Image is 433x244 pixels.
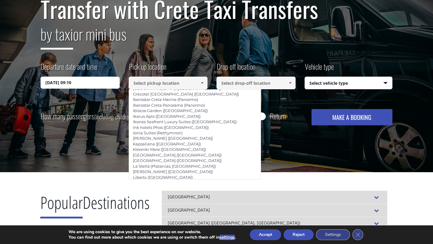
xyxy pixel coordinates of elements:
[220,235,235,240] button: settings
[162,217,387,230] div: [GEOGRAPHIC_DATA] ([GEOGRAPHIC_DATA], [GEOGRAPHIC_DATA])
[129,134,217,142] a: [PERSON_NAME] ([GEOGRAPHIC_DATA])
[216,61,255,77] label: Drop off location
[305,61,334,77] label: Vehicle type
[162,191,387,204] div: [GEOGRAPHIC_DATA]
[129,162,220,170] a: La Stella (Platanias, [GEOGRAPHIC_DATA])
[41,22,392,54] h2: or mini bus
[129,173,197,181] a: Liberty ([GEOGRAPHIC_DATA])
[162,204,387,217] div: [GEOGRAPHIC_DATA]
[129,95,202,104] a: Iberostar Creta Marine (Panormo)
[285,77,295,89] a: Show All Items
[129,90,243,98] a: Grecotel [GEOGRAPHIC_DATA] ([GEOGRAPHIC_DATA])
[129,123,213,132] a: Ink hotels Phos ([GEOGRAPHIC_DATA])
[197,77,207,89] a: Show All Items
[69,229,236,235] p: We are using cookies to give you the best experience on our website.
[129,106,212,115] a: Ibiscos Garden ([GEOGRAPHIC_DATA])
[284,229,314,240] button: Reject
[41,23,73,50] span: by taxi
[129,77,208,89] input: Select pickup location
[129,61,166,77] label: Pick up location
[129,140,205,148] a: Kapsaliana ([GEOGRAPHIC_DATA])
[316,229,350,240] button: Settings
[312,109,392,125] button: MAKE A BOOKING
[129,117,241,126] a: Ikones Seafront Luxury Suites ([GEOGRAPHIC_DATA])
[216,77,296,89] input: Select drop-off location
[41,61,97,77] label: Departure date and time
[129,145,210,154] a: Kleoniki Mare ([GEOGRAPHIC_DATA])
[352,229,363,240] button: Close GDPR Cookie Banner
[129,167,217,176] a: [PERSON_NAME] ([GEOGRAPHIC_DATA])
[129,129,186,137] a: Ionia Suites (Rethymnon)
[69,235,236,240] p: You can find out more about which cookies we are using or switch them off in .
[305,77,392,90] span: Select vehicle type
[129,101,209,109] a: Iberostar Creta Panorama (Panormo)
[41,109,136,124] label: How many passengers ?
[250,229,281,240] button: Accept
[270,112,286,120] label: Return
[129,156,226,165] a: [GEOGRAPHIC_DATA] ([GEOGRAPHIC_DATA])
[129,151,226,159] a: [GEOGRAPHIC_DATA] ([GEOGRAPHIC_DATA])
[94,112,133,121] small: (including children)
[40,191,150,223] h2: Destinations
[129,112,204,120] a: Ikarus Apts ([GEOGRAPHIC_DATA])
[40,191,83,218] span: Popular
